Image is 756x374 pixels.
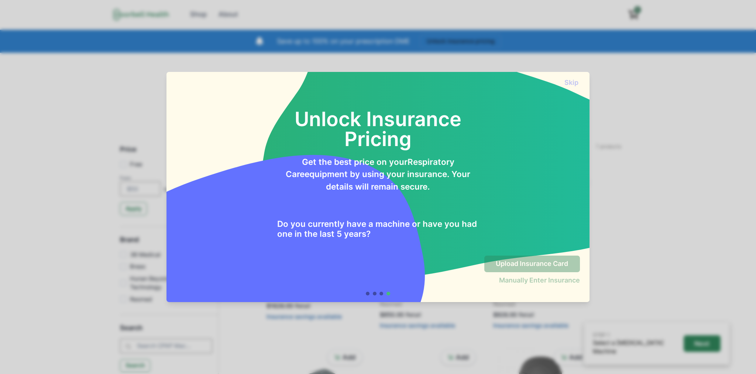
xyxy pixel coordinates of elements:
p: Upload Insurance Card [496,260,568,268]
button: Upload Insurance Card [484,256,580,272]
h2: Unlock Insurance Pricing [277,90,479,149]
button: Skip [563,79,580,86]
button: Manually Enter Insurance [499,276,580,284]
p: Get the best price on your Respiratory Care equipment by using your insurance. Your details will ... [277,156,479,193]
h2: Do you currently have a machine or have you had one in the last 5 years? [277,219,479,239]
